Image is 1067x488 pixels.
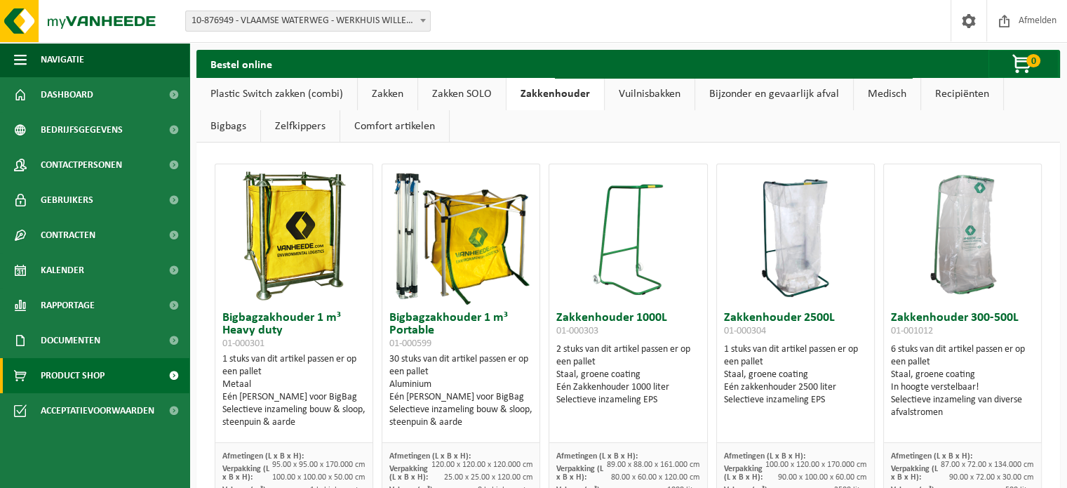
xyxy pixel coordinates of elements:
[41,253,84,288] span: Kalender
[41,358,105,393] span: Product Shop
[607,461,700,469] span: 89.00 x 88.00 x 161.000 cm
[556,343,699,407] div: 2 stuks van dit artikel passen er op een pallet
[391,164,531,305] img: 01-000599
[891,381,1034,394] div: In hoogte verstelbaar!
[765,461,867,469] span: 100.00 x 120.00 x 170.000 cm
[196,78,357,110] a: Plastic Switch zakken (combi)
[556,394,699,407] div: Selectieve inzameling EPS
[892,164,1033,305] img: 01-001012
[340,110,449,143] a: Comfort artikelen
[389,391,532,404] div: Eén [PERSON_NAME] voor BigBag
[724,369,867,381] div: Staal, groene coating
[891,343,1034,419] div: 6 stuks van dit artikel passen er op een pallet
[41,393,154,428] span: Acceptatievoorwaarden
[431,461,532,469] span: 120.00 x 120.00 x 120.000 cm
[224,164,364,305] img: 01-000301
[988,50,1059,78] button: 0
[724,326,766,336] span: 01-000304
[389,452,471,461] span: Afmetingen (L x B x H):
[261,110,340,143] a: Zelfkippers
[186,11,430,31] span: 10-876949 - VLAAMSE WATERWEG - WERKHUIS WILLEBROEK - WILLEBROEK
[41,218,95,253] span: Contracten
[272,461,365,469] span: 95.00 x 95.00 x 170.000 cm
[760,164,831,305] img: 01-000304
[921,78,1003,110] a: Recipiënten
[724,312,867,340] h3: Zakkenhouder 2500L
[222,404,365,429] div: Selectieve inzameling bouw & sloop, steenpuin & aarde
[695,78,853,110] a: Bijzonder en gevaarlijk afval
[556,452,638,461] span: Afmetingen (L x B x H):
[724,394,867,407] div: Selectieve inzameling EPS
[891,326,933,336] span: 01-001012
[389,465,428,482] span: Verpakking (L x B x H):
[854,78,920,110] a: Medisch
[389,312,532,350] h3: Bigbagzakhouder 1 m³ Portable
[891,369,1034,381] div: Staal, groene coating
[556,381,699,394] div: Eén Zakkenhouder 1000 liter
[222,312,365,350] h3: Bigbagzakhouder 1 m³ Heavy duty
[41,147,122,183] span: Contactpersonen
[196,110,260,143] a: Bigbags
[41,112,123,147] span: Bedrijfsgegevens
[593,164,663,305] img: 01-000303
[222,378,365,391] div: Metaal
[41,288,95,323] span: Rapportage
[222,452,304,461] span: Afmetingen (L x B x H):
[724,343,867,407] div: 1 stuks van dit artikel passen er op een pallet
[724,452,805,461] span: Afmetingen (L x B x H):
[272,473,365,482] span: 100.00 x 100.00 x 50.00 cm
[389,338,431,349] span: 01-000599
[891,452,972,461] span: Afmetingen (L x B x H):
[443,473,532,482] span: 25.00 x 25.00 x 120.00 cm
[605,78,694,110] a: Vuilnisbakken
[358,78,417,110] a: Zakken
[891,394,1034,419] div: Selectieve inzameling van diverse afvalstromen
[556,465,603,482] span: Verpakking (L x B x H):
[389,378,532,391] div: Aluminium
[556,369,699,381] div: Staal, groene coating
[891,465,938,482] span: Verpakking (L x B x H):
[556,326,598,336] span: 01-000303
[222,465,269,482] span: Verpakking (L x B x H):
[891,312,1034,340] h3: Zakkenhouder 300-500L
[196,50,286,77] h2: Bestel online
[41,42,84,77] span: Navigatie
[941,461,1034,469] span: 87.00 x 72.00 x 134.000 cm
[418,78,506,110] a: Zakken SOLO
[724,381,867,394] div: Eén zakkenhouder 2500 liter
[1026,54,1040,67] span: 0
[724,465,763,482] span: Verpakking (L x B x H):
[389,353,532,429] div: 30 stuks van dit artikel passen er op een pallet
[222,391,365,404] div: Eén [PERSON_NAME] voor BigBag
[41,77,93,112] span: Dashboard
[506,78,604,110] a: Zakkenhouder
[949,473,1034,482] span: 90.00 x 72.00 x 30.00 cm
[389,404,532,429] div: Selectieve inzameling bouw & sloop, steenpuin & aarde
[778,473,867,482] span: 90.00 x 100.00 x 60.00 cm
[41,323,100,358] span: Documenten
[222,338,264,349] span: 01-000301
[222,353,365,429] div: 1 stuks van dit artikel passen er op een pallet
[556,312,699,340] h3: Zakkenhouder 1000L
[41,183,93,218] span: Gebruikers
[185,11,431,32] span: 10-876949 - VLAAMSE WATERWEG - WERKHUIS WILLEBROEK - WILLEBROEK
[611,473,700,482] span: 80.00 x 60.00 x 120.00 cm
